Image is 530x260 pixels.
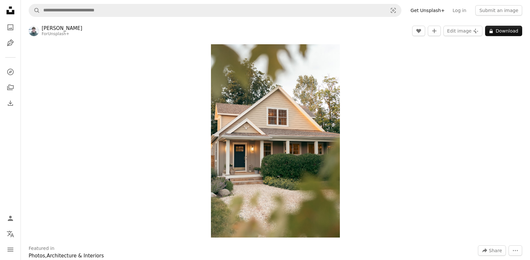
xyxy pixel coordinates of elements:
[412,26,425,36] button: Like
[478,245,506,256] button: Share this image
[4,212,17,225] a: Log in / Sign up
[4,36,17,49] a: Illustrations
[4,97,17,110] a: Download History
[29,4,401,17] form: Find visuals sitewide
[385,4,401,17] button: Visual search
[509,245,522,256] button: More Actions
[47,253,104,259] a: Architecture & Interiors
[485,26,522,36] button: Download
[29,245,54,252] h3: Featured in
[211,44,340,238] img: a house with a blue front door and a brown front door
[211,44,340,238] button: Zoom in on this image
[4,21,17,34] a: Photos
[45,253,47,259] span: ,
[475,5,522,16] button: Submit an image
[29,4,40,17] button: Search Unsplash
[4,243,17,256] button: Menu
[489,246,502,255] span: Share
[29,26,39,36] img: Go to Hans Isaacson's profile
[428,26,441,36] button: Add to Collection
[48,32,69,36] a: Unsplash+
[4,81,17,94] a: Collections
[449,5,470,16] a: Log in
[443,26,482,36] button: Edit image
[42,32,82,37] div: For
[42,25,82,32] a: [PERSON_NAME]
[4,65,17,78] a: Explore
[29,253,45,259] a: Photos
[407,5,449,16] a: Get Unsplash+
[4,227,17,240] button: Language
